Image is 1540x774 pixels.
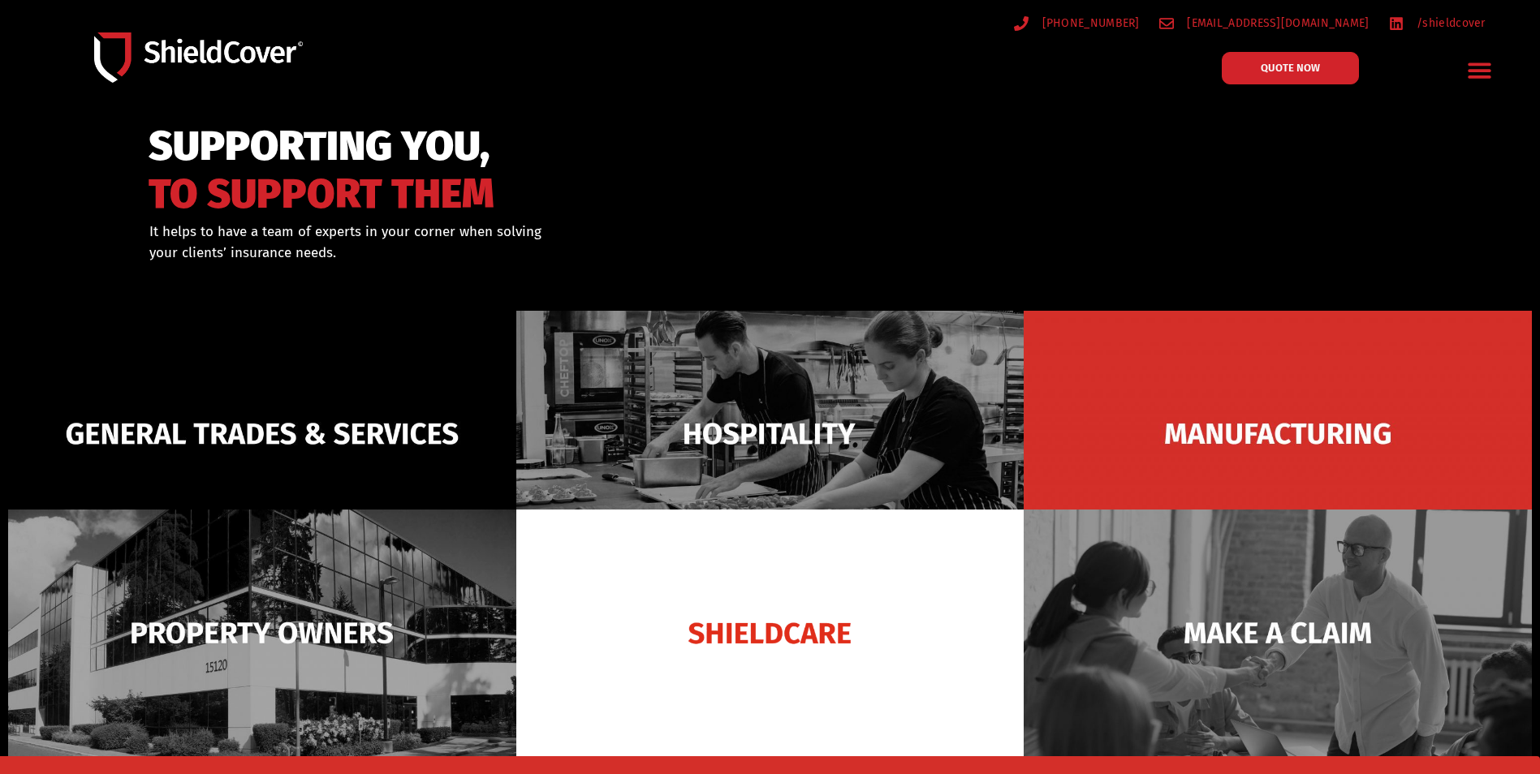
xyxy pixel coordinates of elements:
span: QUOTE NOW [1261,62,1320,73]
span: [EMAIL_ADDRESS][DOMAIN_NAME] [1183,13,1369,33]
img: Shield-Cover-Underwriting-Australia-logo-full [94,32,303,84]
a: QUOTE NOW [1222,52,1359,84]
a: [EMAIL_ADDRESS][DOMAIN_NAME] [1159,13,1370,33]
a: [PHONE_NUMBER] [1014,13,1140,33]
div: It helps to have a team of experts in your corner when solving [149,221,853,263]
a: /shieldcover [1389,13,1486,33]
span: /shieldcover [1413,13,1486,33]
p: your clients’ insurance needs. [149,243,853,264]
span: [PHONE_NUMBER] [1038,13,1140,33]
div: Menu Toggle [1460,51,1499,89]
span: SUPPORTING YOU, [149,130,494,163]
